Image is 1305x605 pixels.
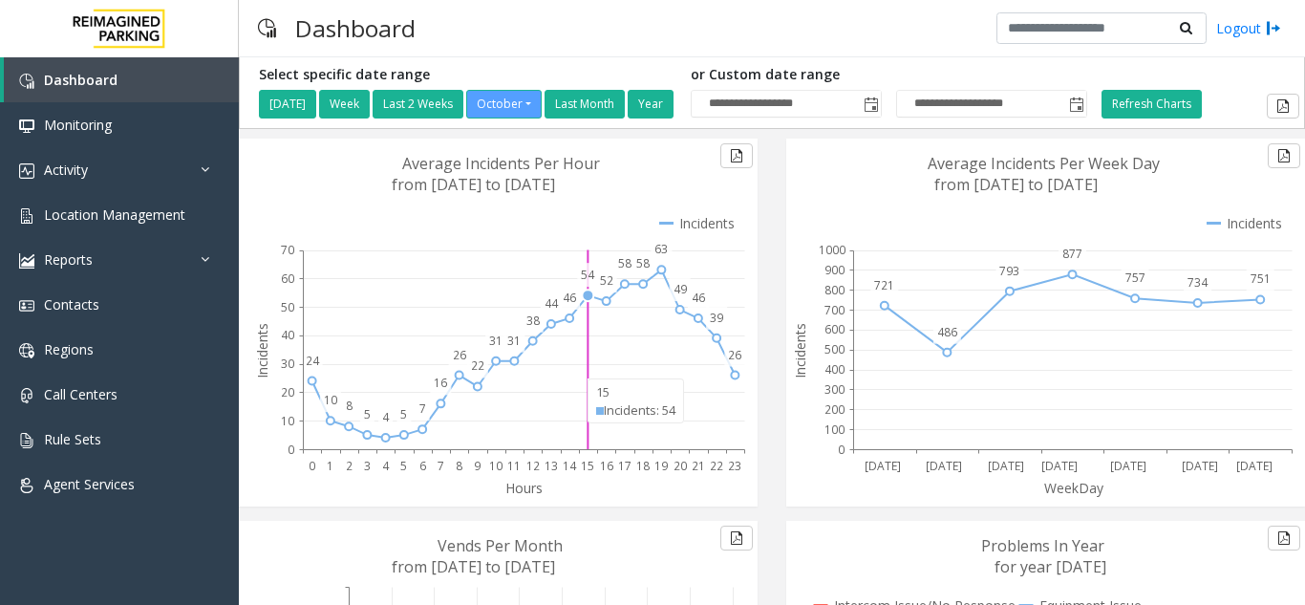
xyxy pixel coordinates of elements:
text: 20 [674,458,687,474]
text: 16 [600,458,613,474]
span: Monitoring [44,116,112,134]
text: 20 [281,384,294,400]
text: 1 [327,458,333,474]
text: 18 [636,458,650,474]
text: [DATE] [865,458,901,474]
span: Toggle popup [1065,91,1086,118]
text: Incidents [253,323,271,378]
text: 70 [281,242,294,258]
span: Location Management [44,205,185,224]
text: 9 [474,458,481,474]
text: 5 [400,458,407,474]
text: Average Incidents Per Hour [402,153,600,174]
text: 8 [456,458,462,474]
text: Incidents [791,323,809,378]
text: 100 [824,421,845,438]
text: 58 [618,255,631,271]
button: Week [319,90,370,119]
text: 700 [824,302,845,318]
text: 2 [346,458,353,474]
text: 30 [281,356,294,372]
text: 16 [434,375,447,391]
text: from [DATE] to [DATE] [934,174,1098,195]
img: 'icon' [19,433,34,448]
text: 38 [526,313,540,329]
span: Reports [44,250,93,269]
text: WeekDay [1044,479,1104,497]
text: 12 [526,458,540,474]
button: Export to pdf [1267,94,1299,119]
text: Hours [505,479,543,497]
text: 10 [489,458,503,474]
text: 49 [674,281,687,297]
button: Export to pdf [1268,143,1300,168]
span: Call Centers [44,385,118,403]
img: 'icon' [19,478,34,493]
text: 50 [281,299,294,315]
div: 15 [596,383,675,401]
text: Problems In Year [981,535,1104,556]
text: [DATE] [1236,458,1273,474]
text: [DATE] [926,458,962,474]
text: 793 [999,263,1019,279]
text: 14 [563,458,577,474]
text: 900 [824,262,845,278]
text: 877 [1062,246,1082,262]
text: 19 [654,458,668,474]
text: 800 [824,282,845,298]
span: Regions [44,340,94,358]
text: 31 [507,333,521,349]
button: Last 2 Weeks [373,90,463,119]
text: 44 [545,295,559,312]
text: 4 [382,458,390,474]
text: 22 [471,357,484,374]
text: 7 [419,400,426,417]
button: [DATE] [259,90,316,119]
img: 'icon' [19,343,34,358]
text: 7 [438,458,444,474]
text: 39 [710,310,723,326]
text: 5 [364,406,371,422]
text: 26 [728,347,741,363]
text: 63 [654,241,668,257]
text: 10 [281,413,294,429]
text: 52 [600,272,613,289]
img: 'icon' [19,298,34,313]
span: Activity [44,161,88,179]
img: 'icon' [19,74,34,89]
text: [DATE] [988,458,1024,474]
a: Dashboard [4,57,239,102]
div: Incidents: 54 [596,401,675,420]
text: 46 [563,290,576,306]
text: 0 [309,458,315,474]
h5: Select specific date range [259,67,676,83]
text: 23 [728,458,741,474]
text: 24 [306,353,320,369]
text: 5 [400,406,407,422]
text: 22 [710,458,723,474]
text: 0 [838,442,845,458]
text: 734 [1187,274,1209,291]
button: Export to pdf [1268,526,1300,551]
text: 3 [364,458,371,474]
text: Average Incidents Per Week Day [928,153,1160,174]
text: 500 [824,341,845,357]
img: 'icon' [19,253,34,269]
img: logout [1266,18,1281,38]
h3: Dashboard [286,5,425,52]
text: 6 [419,458,426,474]
text: [DATE] [1110,458,1146,474]
button: Refresh Charts [1102,90,1202,119]
text: from [DATE] to [DATE] [392,174,555,195]
text: 486 [937,324,957,340]
text: 31 [489,333,503,349]
text: 400 [824,361,845,378]
text: 300 [824,381,845,398]
text: 21 [692,458,705,474]
text: 13 [545,458,558,474]
button: Year [628,90,674,119]
button: Export to pdf [720,143,753,168]
text: 200 [824,401,845,418]
text: for year [DATE] [995,556,1106,577]
text: 757 [1125,270,1145,286]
